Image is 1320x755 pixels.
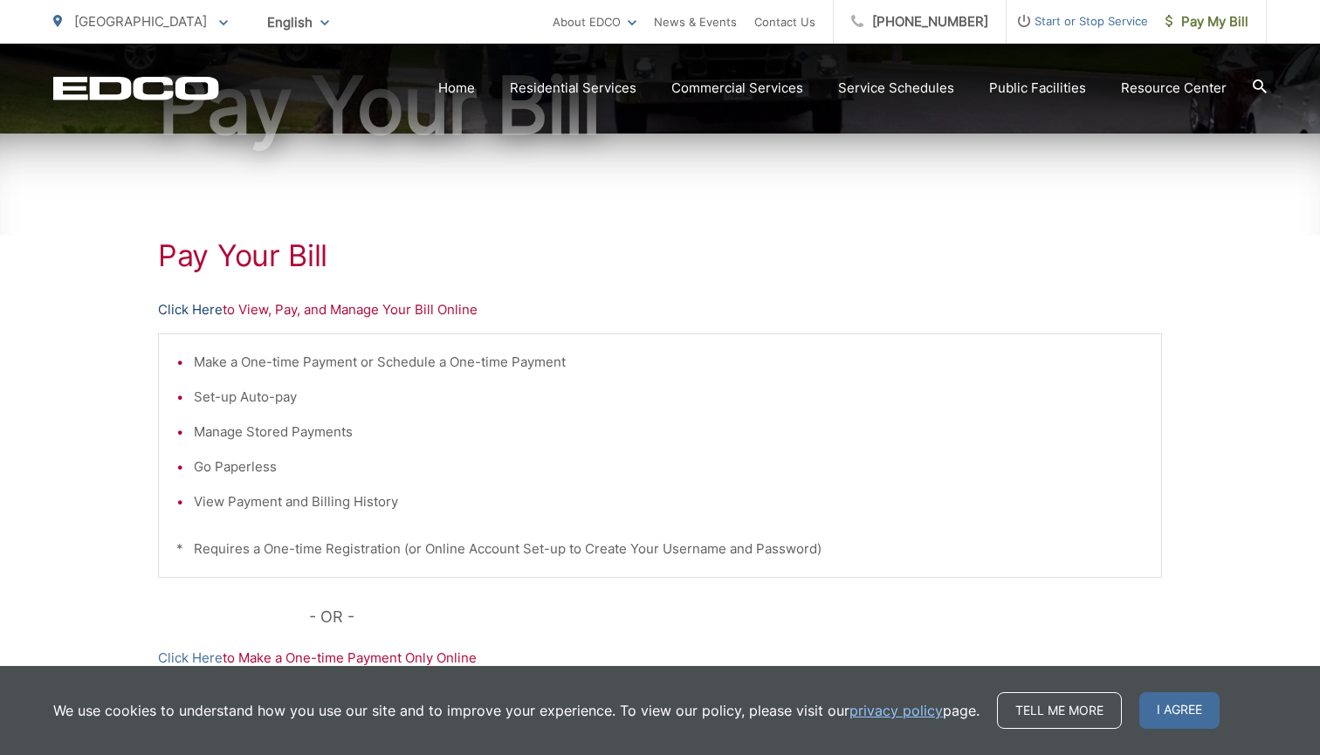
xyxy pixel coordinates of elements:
a: Public Facilities [989,78,1086,99]
li: Set-up Auto-pay [194,387,1144,408]
a: Service Schedules [838,78,954,99]
a: News & Events [654,11,737,32]
span: English [254,7,342,38]
a: EDCD logo. Return to the homepage. [53,76,219,100]
p: to View, Pay, and Manage Your Bill Online [158,299,1162,320]
a: privacy policy [849,700,943,721]
a: Home [438,78,475,99]
p: We use cookies to understand how you use our site and to improve your experience. To view our pol... [53,700,980,721]
a: Resource Center [1121,78,1227,99]
span: I agree [1139,692,1220,729]
li: Go Paperless [194,456,1144,477]
a: Residential Services [510,78,636,99]
a: Commercial Services [671,78,803,99]
p: to Make a One-time Payment Only Online [158,648,1162,669]
a: About EDCO [553,11,636,32]
h1: Pay Your Bill [53,62,1267,149]
span: Pay My Bill [1165,11,1248,32]
li: View Payment and Billing History [194,491,1144,512]
a: Tell me more [997,692,1122,729]
a: Contact Us [754,11,815,32]
li: Manage Stored Payments [194,422,1144,443]
a: Click Here [158,648,223,669]
p: - OR - [309,604,1163,630]
p: * Requires a One-time Registration (or Online Account Set-up to Create Your Username and Password) [176,539,1144,559]
span: [GEOGRAPHIC_DATA] [74,13,207,30]
li: Make a One-time Payment or Schedule a One-time Payment [194,352,1144,373]
a: Click Here [158,299,223,320]
h1: Pay Your Bill [158,238,1162,273]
